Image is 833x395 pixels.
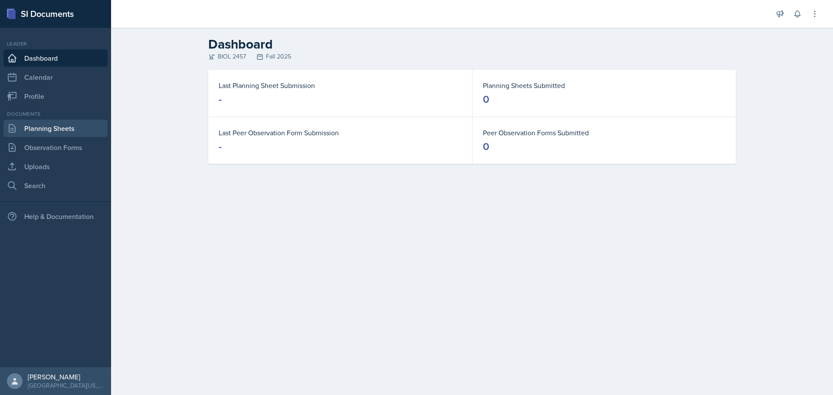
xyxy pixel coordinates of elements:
a: Uploads [3,158,108,175]
div: [GEOGRAPHIC_DATA][US_STATE] [28,381,104,390]
a: Calendar [3,69,108,86]
div: - [219,140,222,153]
div: 0 [483,92,489,106]
a: Planning Sheets [3,120,108,137]
div: - [219,92,222,106]
a: Observation Forms [3,139,108,156]
div: BIOL 2457 Fall 2025 [208,52,736,61]
h2: Dashboard [208,36,736,52]
dt: Peer Observation Forms Submitted [483,127,725,138]
div: Help & Documentation [3,208,108,225]
a: Dashboard [3,49,108,67]
dt: Planning Sheets Submitted [483,80,725,91]
div: Leader [3,40,108,48]
a: Search [3,177,108,194]
dt: Last Planning Sheet Submission [219,80,462,91]
a: Profile [3,88,108,105]
div: Documents [3,110,108,118]
div: 0 [483,140,489,153]
div: [PERSON_NAME] [28,372,104,381]
dt: Last Peer Observation Form Submission [219,127,462,138]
